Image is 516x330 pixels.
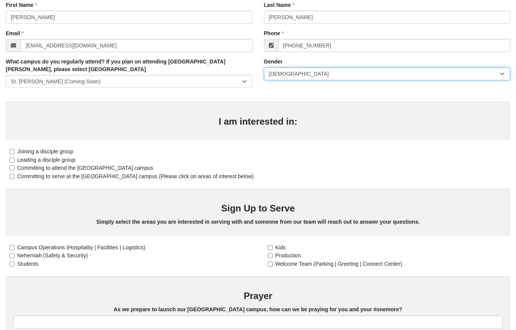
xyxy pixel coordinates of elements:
[17,244,145,250] span: Campus Operations (Hospitality | Facilities | Logistics)
[10,245,15,250] input: Campus Operations (Hospitality | Facilities | Logistics)
[268,262,273,267] input: Welcome Team (Parking | Greeting | Connect Center)
[275,244,286,250] span: Kids
[13,203,503,214] h3: Sign Up to Serve
[13,219,503,225] h5: Simply select the areas you are interested in serving with and someone from our team will reach o...
[17,252,88,258] span: Nehemiah (Safety & Security)
[268,245,273,250] input: Kids
[17,261,38,267] span: Students
[10,149,15,154] input: Joining a disciple group
[13,291,503,302] h3: Prayer
[6,58,252,73] label: What campus do you regularly attend? If you plan on attending [GEOGRAPHIC_DATA][PERSON_NAME], ple...
[13,306,503,313] h5: As we prepare to launch our [GEOGRAPHIC_DATA] campus, how can we be praying for you and your #one...
[264,1,295,9] label: Last Name
[264,29,284,37] label: Phone
[10,158,15,163] input: Leading a disciple group
[275,261,402,267] span: Welcome Team (Parking | Greeting | Connect Center)
[17,157,75,163] span: Leading a disciple group
[264,58,283,65] label: Gender
[268,253,273,258] input: Production
[6,1,37,9] label: First Name
[13,116,503,127] h3: I am interested in:
[10,166,15,171] input: Committing to attend the [GEOGRAPHIC_DATA] campus
[10,253,15,258] input: Nehemiah (Safety & Security)
[17,173,254,179] span: Committing to serve at the [GEOGRAPHIC_DATA] campus (Please click on areas of interest below)
[275,252,301,258] span: Production
[10,174,15,179] input: Committing to serve at the [GEOGRAPHIC_DATA] campus (Please click on areas of interest below)
[17,165,153,171] span: Committing to attend the [GEOGRAPHIC_DATA] campus
[17,148,73,154] span: Joining a disciple group
[6,29,24,37] label: Email
[10,262,15,267] input: Students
